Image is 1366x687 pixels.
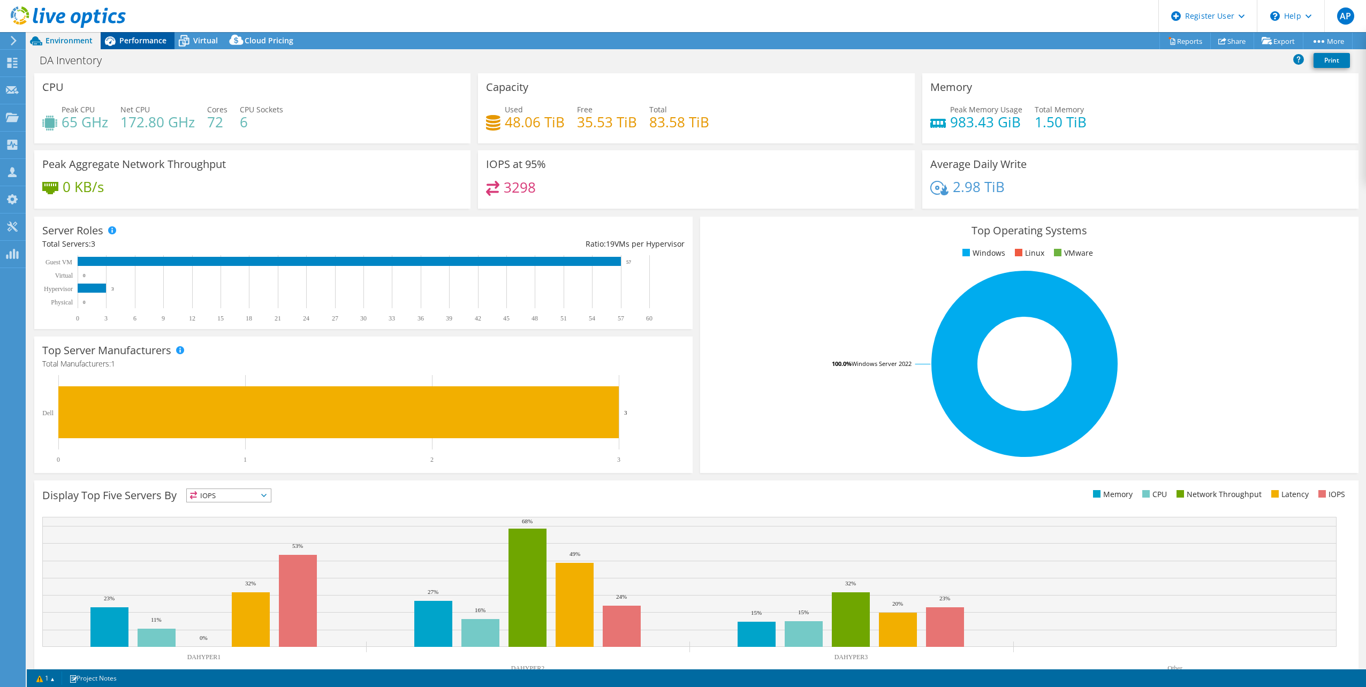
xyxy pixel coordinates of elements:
[618,315,624,322] text: 57
[834,653,868,661] text: DAHYPER3
[187,489,271,502] span: IOPS
[42,345,171,356] h3: Top Server Manufacturers
[532,315,538,322] text: 48
[42,81,64,93] h3: CPU
[589,315,595,322] text: 54
[162,315,165,322] text: 9
[244,456,247,463] text: 1
[111,358,115,369] span: 1
[930,81,972,93] h3: Memory
[428,589,438,595] text: 27%
[45,258,72,266] text: Guest VM
[245,35,293,45] span: Cloud Pricing
[217,315,224,322] text: 15
[950,116,1022,128] h4: 983.43 GiB
[62,116,108,128] h4: 65 GHz
[1167,665,1182,672] text: Other
[616,593,627,600] text: 24%
[63,181,104,193] h4: 0 KB/s
[446,315,452,322] text: 39
[570,551,580,557] text: 49%
[751,609,762,616] text: 15%
[475,315,481,322] text: 42
[418,315,424,322] text: 36
[193,35,218,45] span: Virtual
[35,55,118,66] h1: DA Inventory
[511,665,545,672] text: DAHYPER2
[275,315,281,322] text: 21
[486,158,546,170] h3: IOPS at 95%
[133,315,136,322] text: 6
[360,315,367,322] text: 30
[1174,488,1262,500] li: Network Throughput
[522,518,533,524] text: 68%
[646,315,652,322] text: 60
[505,116,565,128] h4: 48.06 TiB
[1316,488,1345,500] li: IOPS
[76,315,79,322] text: 0
[606,239,614,249] span: 19
[649,116,709,128] h4: 83.58 TiB
[626,259,632,265] text: 57
[930,158,1027,170] h3: Average Daily Write
[189,315,195,322] text: 12
[1303,33,1353,49] a: More
[389,315,395,322] text: 33
[1337,7,1354,25] span: AP
[207,116,227,128] h4: 72
[1159,33,1211,49] a: Reports
[1090,488,1133,500] li: Memory
[1035,104,1084,114] span: Total Memory
[332,315,338,322] text: 27
[207,104,227,114] span: Cores
[617,456,620,463] text: 3
[845,580,856,586] text: 32%
[55,272,73,279] text: Virtual
[1051,247,1093,259] li: VMware
[119,35,166,45] span: Performance
[503,315,510,322] text: 45
[577,116,637,128] h4: 35.53 TiB
[245,580,256,586] text: 32%
[953,181,1005,193] h4: 2.98 TiB
[104,595,115,601] text: 23%
[1210,33,1254,49] a: Share
[1269,488,1309,500] li: Latency
[91,239,95,249] span: 3
[42,158,226,170] h3: Peak Aggregate Network Throughput
[960,247,1005,259] li: Windows
[1140,488,1167,500] li: CPU
[430,456,434,463] text: 2
[104,315,108,322] text: 3
[42,225,103,236] h3: Server Roles
[475,607,485,613] text: 16%
[486,81,528,93] h3: Capacity
[83,300,86,305] text: 0
[1254,33,1303,49] a: Export
[62,104,95,114] span: Peak CPU
[51,299,73,306] text: Physical
[708,225,1350,236] h3: Top Operating Systems
[798,609,809,615] text: 15%
[892,600,903,607] text: 20%
[187,653,221,661] text: DAHYPER1
[42,358,685,370] h4: Total Manufacturers:
[62,671,124,685] a: Project Notes
[151,616,162,623] text: 11%
[1314,53,1350,68] a: Print
[832,360,852,368] tspan: 100.0%
[624,409,627,416] text: 3
[246,315,252,322] text: 18
[363,238,685,250] div: Ratio: VMs per Hypervisor
[42,238,363,250] div: Total Servers:
[111,286,114,292] text: 3
[303,315,309,322] text: 24
[950,104,1022,114] span: Peak Memory Usage
[240,116,283,128] h4: 6
[120,104,150,114] span: Net CPU
[83,273,86,278] text: 0
[1270,11,1280,21] svg: \n
[200,635,208,641] text: 0%
[939,595,950,601] text: 23%
[29,671,62,685] a: 1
